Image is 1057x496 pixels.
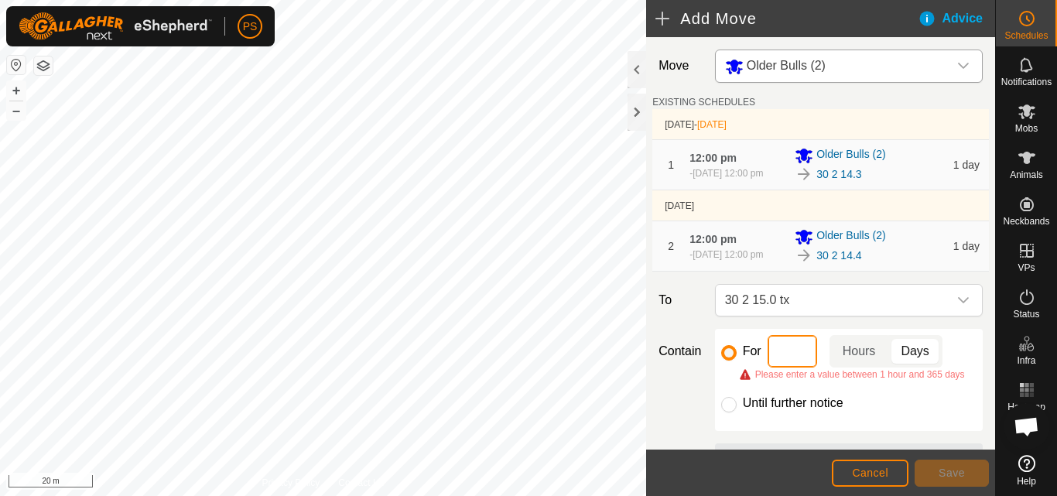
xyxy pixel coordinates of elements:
[743,397,843,409] label: Until further notice
[689,166,763,180] div: -
[795,165,813,183] img: To
[852,467,888,479] span: Cancel
[652,50,708,83] label: Move
[1015,124,1038,133] span: Mobs
[1004,403,1050,450] div: Open chat
[665,200,694,211] span: [DATE]
[816,166,861,183] a: 30 2 14.3
[652,284,708,316] label: To
[689,248,763,262] div: -
[693,249,763,260] span: [DATE] 12:00 pm
[689,233,737,245] span: 12:00 pm
[697,119,727,130] span: [DATE]
[719,50,948,82] span: Older Bulls
[1013,310,1039,319] span: Status
[843,342,876,361] span: Hours
[652,342,708,361] label: Contain
[1018,263,1035,272] span: VPs
[1007,402,1045,412] span: Heatmap
[338,476,384,490] a: Contact Us
[918,9,995,28] div: Advice
[1001,77,1052,87] span: Notifications
[795,246,813,265] img: To
[689,152,737,164] span: 12:00 pm
[948,285,979,316] div: dropdown trigger
[948,50,979,82] div: dropdown trigger
[652,95,755,109] label: EXISTING SCHEDULES
[740,368,995,381] div: Please enter a value between 1 hour and 365 days
[953,240,980,252] span: 1 day
[668,240,674,252] span: 2
[665,119,694,130] span: [DATE]
[7,56,26,74] button: Reset Map
[953,159,980,171] span: 1 day
[668,159,674,171] span: 1
[1010,170,1043,180] span: Animals
[747,59,826,72] span: Older Bulls (2)
[7,101,26,120] button: –
[939,467,965,479] span: Save
[719,285,948,316] span: 30 2 15.0 tx
[743,345,761,357] label: For
[34,56,53,75] button: Map Layers
[901,342,929,361] span: Days
[693,168,763,179] span: [DATE] 12:00 pm
[19,12,212,40] img: Gallagher Logo
[1017,356,1035,365] span: Infra
[1017,477,1036,486] span: Help
[7,81,26,100] button: +
[1004,31,1048,40] span: Schedules
[816,248,861,264] a: 30 2 14.4
[694,119,727,130] span: -
[996,449,1057,492] a: Help
[832,460,908,487] button: Cancel
[243,19,258,35] span: PS
[262,476,320,490] a: Privacy Policy
[816,227,885,246] span: Older Bulls (2)
[1003,217,1049,226] span: Neckbands
[915,460,989,487] button: Save
[816,146,885,165] span: Older Bulls (2)
[655,9,917,28] h2: Add Move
